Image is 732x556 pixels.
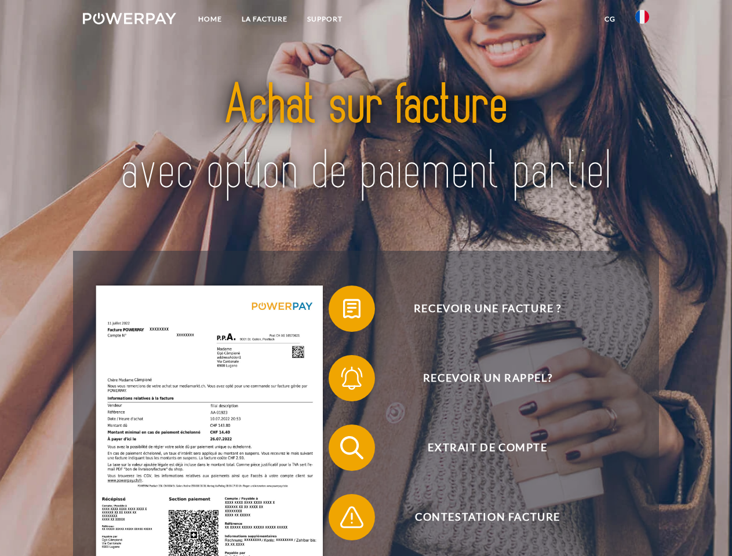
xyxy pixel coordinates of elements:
[345,425,629,471] span: Extrait de compte
[345,355,629,401] span: Recevoir un rappel?
[188,9,232,30] a: Home
[635,10,649,24] img: fr
[329,355,630,401] button: Recevoir un rappel?
[111,56,621,222] img: title-powerpay_fr.svg
[595,9,625,30] a: CG
[83,13,176,24] img: logo-powerpay-white.svg
[329,494,630,540] button: Contestation Facture
[345,286,629,332] span: Recevoir une facture ?
[329,425,630,471] button: Extrait de compte
[329,286,630,332] button: Recevoir une facture ?
[337,364,366,393] img: qb_bell.svg
[337,294,366,323] img: qb_bill.svg
[337,503,366,532] img: qb_warning.svg
[345,494,629,540] span: Contestation Facture
[297,9,352,30] a: Support
[337,433,366,462] img: qb_search.svg
[232,9,297,30] a: LA FACTURE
